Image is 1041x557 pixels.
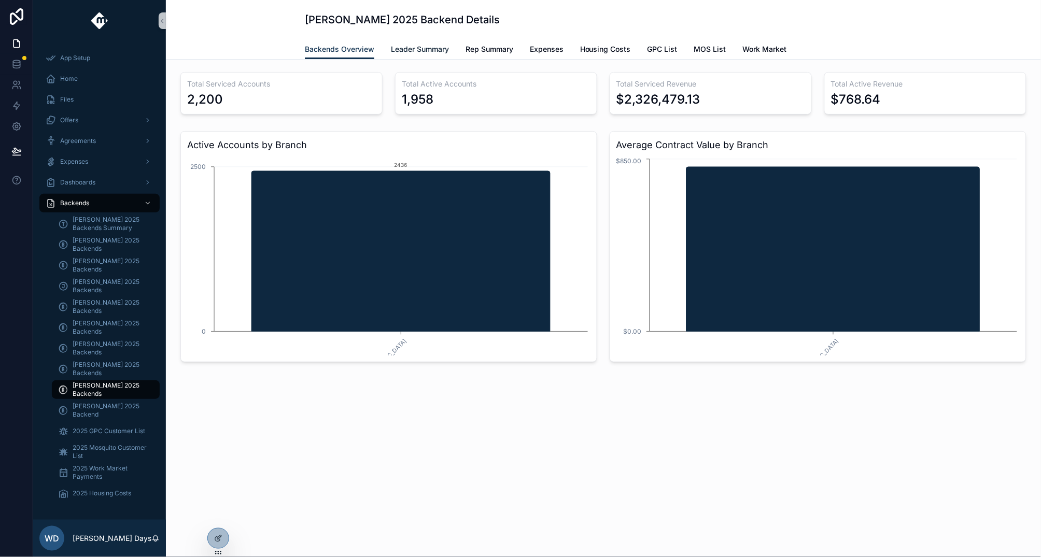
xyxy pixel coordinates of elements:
[73,298,149,315] span: [PERSON_NAME] 2025 Backends
[52,442,160,461] a: 2025 Mosquito Customer List
[391,40,449,61] a: Leader Summary
[52,256,160,275] a: [PERSON_NAME] 2025 Backends
[73,533,151,544] p: [PERSON_NAME] Days
[39,173,160,192] a: Dashboards
[743,44,787,54] span: Work Market
[52,277,160,295] a: [PERSON_NAME] 2025 Backends
[52,215,160,233] a: [PERSON_NAME] 2025 Backends Summary
[466,40,513,61] a: Rep Summary
[305,40,374,60] a: Backends Overview
[187,79,376,89] h3: Total Serviced Accounts
[580,40,631,61] a: Housing Costs
[73,489,131,497] span: 2025 Housing Costs
[60,178,95,187] span: Dashboards
[52,484,160,503] a: 2025 Housing Costs
[73,464,149,481] span: 2025 Work Market Payments
[39,132,160,150] a: Agreements
[39,152,160,171] a: Expenses
[60,116,78,124] span: Offers
[402,79,590,89] h3: Total Active Accounts
[73,216,149,232] span: [PERSON_NAME] 2025 Backends Summary
[39,194,160,212] a: Backends
[39,111,160,130] a: Offers
[743,40,787,61] a: Work Market
[616,91,700,108] div: $2,326,479.13
[395,162,407,168] text: 2436
[73,319,149,336] span: [PERSON_NAME] 2025 Backends
[60,95,74,104] span: Files
[616,138,1020,152] h3: Average Contract Value by Branch
[52,318,160,337] a: [PERSON_NAME] 2025 Backends
[52,235,160,254] a: [PERSON_NAME] 2025 Backends
[305,44,374,54] span: Backends Overview
[187,138,590,152] h3: Active Accounts by Branch
[73,340,149,356] span: [PERSON_NAME] 2025 Backends
[831,91,881,108] div: $768.64
[73,278,149,294] span: [PERSON_NAME] 2025 Backends
[73,381,149,398] span: [PERSON_NAME] 2025 Backends
[73,236,149,253] span: [PERSON_NAME] 2025 Backends
[402,91,433,108] div: 1,958
[60,158,88,166] span: Expenses
[616,157,641,165] tspan: $850.00
[73,361,149,377] span: [PERSON_NAME] 2025 Backends
[616,79,805,89] h3: Total Serviced Revenue
[73,444,149,460] span: 2025 Mosquito Customer List
[52,360,160,378] a: [PERSON_NAME] 2025 Backends
[694,40,726,61] a: MOS List
[73,257,149,274] span: [PERSON_NAME] 2025 Backends
[91,12,108,29] img: App logo
[45,532,59,545] span: WD
[648,40,678,61] a: GPC List
[616,156,1020,355] div: chart
[831,79,1020,89] h3: Total Active Revenue
[52,463,160,482] a: 2025 Work Market Payments
[694,44,726,54] span: MOS List
[530,44,564,54] span: Expenses
[530,40,564,61] a: Expenses
[52,422,160,440] a: 2025 GPC Customer List
[52,297,160,316] a: [PERSON_NAME] 2025 Backends
[39,90,160,109] a: Files
[33,41,166,516] div: scrollable content
[466,44,513,54] span: Rep Summary
[52,339,160,358] a: [PERSON_NAME] 2025 Backends
[648,44,678,54] span: GPC List
[580,44,631,54] span: Housing Costs
[187,156,590,355] div: chart
[623,327,641,335] tspan: $0.00
[39,69,160,88] a: Home
[60,199,89,207] span: Backends
[52,401,160,420] a: [PERSON_NAME] 2025 Backend
[202,327,206,335] tspan: 0
[60,75,78,83] span: Home
[52,380,160,399] a: [PERSON_NAME] 2025 Backends
[190,163,206,170] tspan: 2500
[305,12,500,27] h1: [PERSON_NAME] 2025 Backend Details
[73,402,149,419] span: [PERSON_NAME] 2025 Backend
[60,137,96,145] span: Agreements
[391,44,449,54] span: Leader Summary
[73,427,145,435] span: 2025 GPC Customer List
[187,91,223,108] div: 2,200
[39,49,160,67] a: App Setup
[60,54,90,62] span: App Setup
